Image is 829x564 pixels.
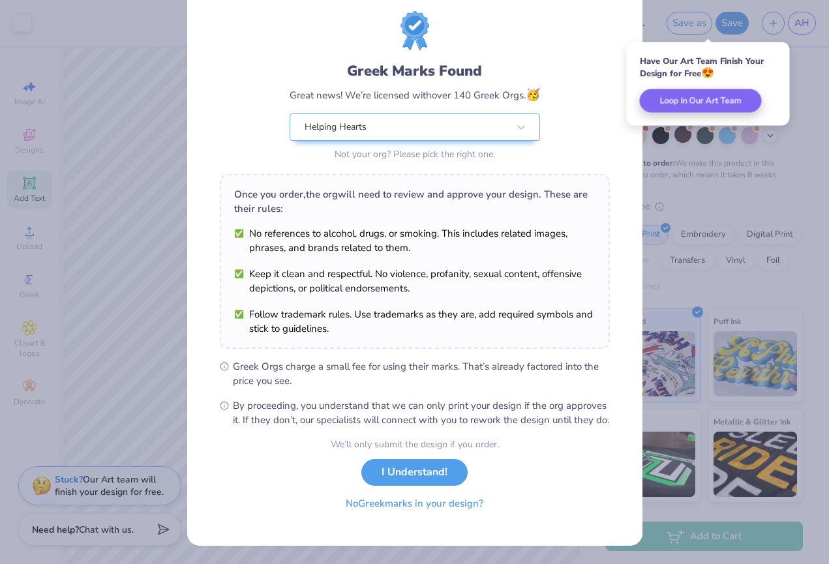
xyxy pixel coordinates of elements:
button: Loop In Our Art Team [640,89,762,113]
button: NoGreekmarks in your design? [335,490,494,517]
div: Not your org? Please pick the right one. [290,147,540,161]
div: We’ll only submit the design if you order. [331,438,499,451]
div: Great news! We’re licensed with over 140 Greek Orgs. [290,86,540,104]
li: Keep it clean and respectful. No violence, profanity, sexual content, offensive depictions, or po... [234,267,595,295]
button: I Understand! [361,459,468,486]
span: 🥳 [526,87,540,102]
span: By proceeding, you understand that we can only print your design if the org approves it. If they ... [233,398,610,427]
img: license-marks-badge.png [400,11,429,50]
span: 😍 [701,66,714,80]
div: Have Our Art Team Finish Your Design for Free [640,55,777,80]
div: Greek Marks Found [290,61,540,82]
div: Once you order, the org will need to review and approve your design. These are their rules: [234,187,595,216]
li: Follow trademark rules. Use trademarks as they are, add required symbols and stick to guidelines. [234,307,595,336]
li: No references to alcohol, drugs, or smoking. This includes related images, phrases, and brands re... [234,226,595,255]
span: Greek Orgs charge a small fee for using their marks. That’s already factored into the price you see. [233,359,610,388]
